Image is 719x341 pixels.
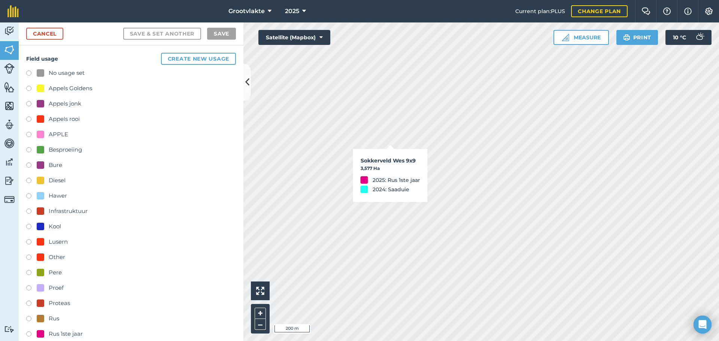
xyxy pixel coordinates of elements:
[373,176,420,184] div: 2025: Rus 1ste jaar
[49,68,85,77] div: No usage set
[49,222,61,231] div: Kool
[515,7,565,15] span: Current plan : PLUS
[161,53,236,65] button: Create new usage
[4,326,15,333] img: svg+xml;base64,PD94bWwgdmVyc2lvbj0iMS4wIiBlbmNvZGluZz0idXRmLTgiPz4KPCEtLSBHZW5lcmF0b3I6IEFkb2JlIE...
[4,138,15,149] img: svg+xml;base64,PD94bWwgdmVyc2lvbj0iMS4wIiBlbmNvZGluZz0idXRmLTgiPz4KPCEtLSBHZW5lcmF0b3I6IEFkb2JlIE...
[49,329,83,338] div: Rus 1ste jaar
[123,28,201,40] button: Save & set another
[49,268,62,277] div: Pere
[562,34,569,41] img: Ruler icon
[641,7,650,15] img: Two speech bubbles overlapping with the left bubble in the forefront
[694,316,712,334] div: Open Intercom Messenger
[49,84,92,93] div: Appels Goldens
[553,30,609,45] button: Measure
[623,33,630,42] img: svg+xml;base64,PHN2ZyB4bWxucz0iaHR0cDovL3d3dy53My5vcmcvMjAwMC9zdmciIHdpZHRoPSIxOSIgaGVpZ2h0PSIyNC...
[4,100,15,112] img: svg+xml;base64,PHN2ZyB4bWxucz0iaHR0cDovL3d3dy53My5vcmcvMjAwMC9zdmciIHdpZHRoPSI1NiIgaGVpZ2h0PSI2MC...
[49,115,80,124] div: Appels rooi
[4,175,15,186] img: svg+xml;base64,PD94bWwgdmVyc2lvbj0iMS4wIiBlbmNvZGluZz0idXRmLTgiPz4KPCEtLSBHZW5lcmF0b3I6IEFkb2JlIE...
[4,82,15,93] img: svg+xml;base64,PHN2ZyB4bWxucz0iaHR0cDovL3d3dy53My5vcmcvMjAwMC9zdmciIHdpZHRoPSI1NiIgaGVpZ2h0PSI2MC...
[49,191,67,200] div: Hawer
[285,7,299,16] span: 2025
[228,7,265,16] span: Grootvlakte
[4,156,15,168] img: svg+xml;base64,PD94bWwgdmVyc2lvbj0iMS4wIiBlbmNvZGluZz0idXRmLTgiPz4KPCEtLSBHZW5lcmF0b3I6IEFkb2JlIE...
[49,130,68,139] div: APPLE
[361,156,420,165] h3: Sokkerveld Wes 9x9
[49,99,81,108] div: Appels jonk
[49,207,88,216] div: Infrastruktuur
[256,287,264,295] img: Four arrows, one pointing top left, one top right, one bottom right and the last bottom left
[49,145,82,154] div: Besproeiing
[571,5,628,17] a: Change plan
[4,63,15,74] img: svg+xml;base64,PD94bWwgdmVyc2lvbj0iMS4wIiBlbmNvZGluZz0idXRmLTgiPz4KPCEtLSBHZW5lcmF0b3I6IEFkb2JlIE...
[26,28,63,40] a: Cancel
[49,299,70,308] div: Proteas
[49,237,68,246] div: Lusern
[684,7,692,16] img: svg+xml;base64,PHN2ZyB4bWxucz0iaHR0cDovL3d3dy53My5vcmcvMjAwMC9zdmciIHdpZHRoPSIxNyIgaGVpZ2h0PSIxNy...
[704,7,713,15] img: A cog icon
[4,25,15,37] img: svg+xml;base64,PD94bWwgdmVyc2lvbj0iMS4wIiBlbmNvZGluZz0idXRmLTgiPz4KPCEtLSBHZW5lcmF0b3I6IEFkb2JlIE...
[361,165,380,171] strong: 3,577 Ha
[616,30,658,45] button: Print
[373,185,409,194] div: 2024: Saaduie
[4,194,15,205] img: svg+xml;base64,PD94bWwgdmVyc2lvbj0iMS4wIiBlbmNvZGluZz0idXRmLTgiPz4KPCEtLSBHZW5lcmF0b3I6IEFkb2JlIE...
[49,253,65,262] div: Other
[49,161,62,170] div: Bure
[4,119,15,130] img: svg+xml;base64,PD94bWwgdmVyc2lvbj0iMS4wIiBlbmNvZGluZz0idXRmLTgiPz4KPCEtLSBHZW5lcmF0b3I6IEFkb2JlIE...
[662,7,671,15] img: A question mark icon
[49,283,64,292] div: Proef
[49,176,66,185] div: Diesel
[26,53,236,65] h4: Field usage
[673,30,686,45] span: 10 ° C
[665,30,712,45] button: 10 °C
[4,44,15,55] img: svg+xml;base64,PHN2ZyB4bWxucz0iaHR0cDovL3d3dy53My5vcmcvMjAwMC9zdmciIHdpZHRoPSI1NiIgaGVpZ2h0PSI2MC...
[207,28,236,40] button: Save
[255,308,266,319] button: +
[258,30,330,45] button: Satellite (Mapbox)
[7,5,19,17] img: fieldmargin Logo
[49,314,59,323] div: Rus
[255,319,266,330] button: –
[692,30,707,45] img: svg+xml;base64,PD94bWwgdmVyc2lvbj0iMS4wIiBlbmNvZGluZz0idXRmLTgiPz4KPCEtLSBHZW5lcmF0b3I6IEFkb2JlIE...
